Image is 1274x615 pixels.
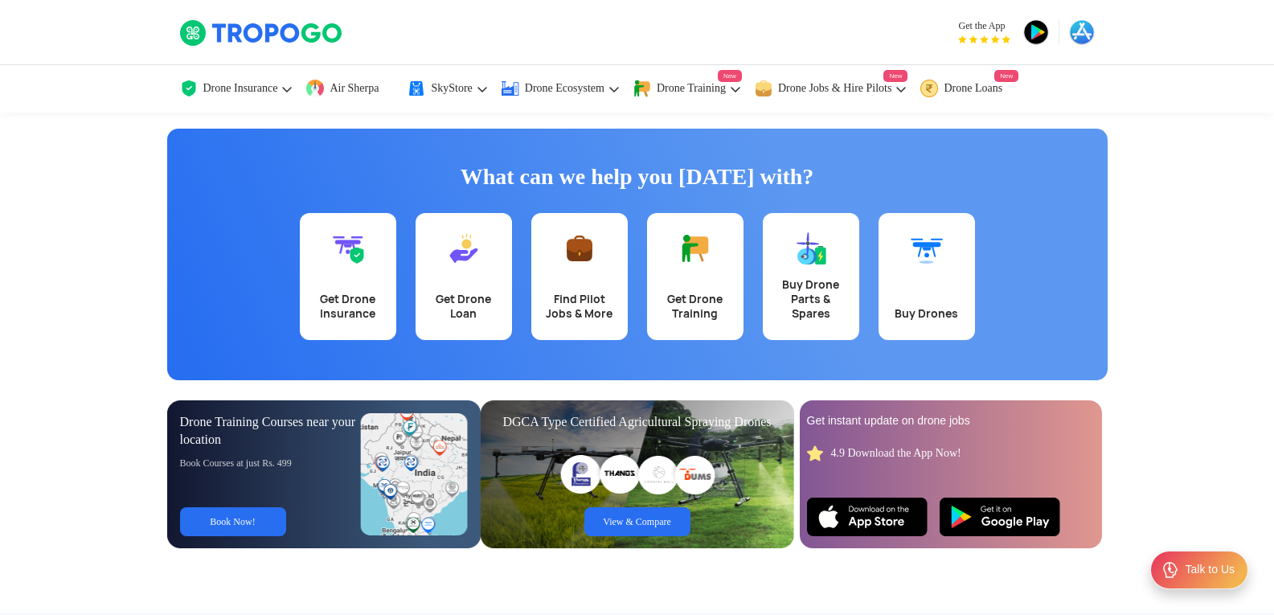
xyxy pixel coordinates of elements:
a: SkyStore [407,65,488,113]
img: TropoGo Logo [179,19,344,47]
div: Get instant update on drone jobs [807,413,1095,429]
div: Buy Drone Parts & Spares [772,277,850,321]
a: Drone Insurance [179,65,294,113]
img: ic_Support.svg [1161,560,1180,580]
div: Drone Training Courses near your location [180,413,362,449]
img: appstore [1069,19,1095,45]
div: Get Drone Loan [425,292,502,321]
span: Drone Training [657,82,726,95]
a: Drone Jobs & Hire PilotsNew [754,65,908,113]
div: Get Drone Insurance [309,292,387,321]
img: Buy Drones [911,232,943,264]
span: New [883,70,907,82]
h1: What can we help you [DATE] with? [179,161,1096,193]
span: Air Sherpa [330,82,379,95]
img: App Raking [958,35,1010,43]
span: SkyStore [431,82,472,95]
a: Get Drone Insurance [300,213,396,340]
div: Talk to Us [1186,562,1235,578]
span: Drone Ecosystem [525,82,604,95]
a: View & Compare [584,507,690,536]
span: Drone Jobs & Hire Pilots [778,82,892,95]
div: Get Drone Training [657,292,734,321]
span: New [718,70,742,82]
a: Drone TrainingNew [633,65,742,113]
img: Get Drone Training [679,232,711,264]
a: Air Sherpa [305,65,395,113]
a: Get Drone Training [647,213,744,340]
img: Playstore [940,498,1060,536]
div: 4.9 Download the App Now! [831,445,961,461]
img: Buy Drone Parts & Spares [795,232,827,264]
img: Get Drone Loan [448,232,480,264]
div: Book Courses at just Rs. 499 [180,457,362,469]
div: Find Pilot Jobs & More [541,292,618,321]
a: Buy Drones [879,213,975,340]
img: Find Pilot Jobs & More [563,232,596,264]
span: Drone Loans [944,82,1002,95]
img: playstore [1023,19,1049,45]
img: Get Drone Insurance [332,232,364,264]
div: DGCA Type Certified Agricultural Spraying Drones [494,413,781,431]
img: Ios [807,498,928,536]
img: star_rating [807,445,823,461]
span: Drone Insurance [203,82,278,95]
a: Book Now! [180,507,286,536]
div: Buy Drones [888,306,965,321]
a: Buy Drone Parts & Spares [763,213,859,340]
span: New [994,70,1018,82]
a: Get Drone Loan [416,213,512,340]
a: Find Pilot Jobs & More [531,213,628,340]
a: Drone Ecosystem [501,65,621,113]
span: Get the App [958,19,1010,32]
a: Drone LoansNew [920,65,1018,113]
